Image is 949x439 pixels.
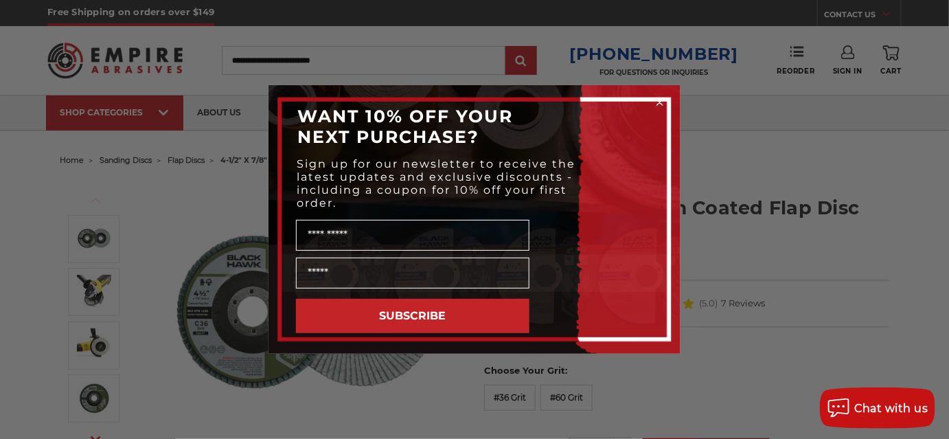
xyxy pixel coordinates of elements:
button: Close dialog [653,95,667,109]
span: Sign up for our newsletter to receive the latest updates and exclusive discounts - including a co... [297,157,575,210]
button: SUBSCRIBE [296,299,529,333]
button: Chat with us [820,387,935,429]
span: Chat with us [854,402,928,415]
span: WANT 10% OFF YOUR NEXT PURCHASE? [297,106,513,147]
input: Email [296,258,529,289]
